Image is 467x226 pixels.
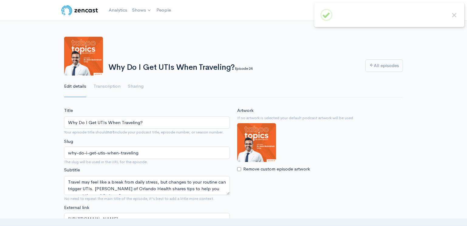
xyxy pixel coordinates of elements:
[108,63,358,72] h1: Why Do I Get UTIs When Traveling?
[235,66,253,71] small: Episode 24
[107,130,114,135] strong: not
[128,76,144,97] a: Sharing
[237,107,254,114] label: Artwork
[450,11,458,19] button: Close this dialog
[64,138,73,145] label: Slug
[94,76,121,97] a: Transcription
[64,159,230,165] small: The slug will be used in the URL for the episode.
[64,147,230,159] input: title-of-episode
[64,196,214,201] small: No need to repeat the main title of the episode, it's best to add a little more context.
[64,107,73,114] label: Title
[130,4,154,17] a: Shows
[64,167,80,174] label: Subtitle
[60,4,99,16] img: ZenCast Logo
[64,176,230,195] textarea: Travel may feel like a break from daily stress, but changes to your routine can trigger UTIs. [PE...
[237,115,403,121] small: If no artwork is selected your default podcast artwork will be used
[64,116,230,129] input: What is the episode's title?
[365,59,403,72] a: All episodes
[64,204,89,211] label: External link
[64,213,230,225] input: Enter URL
[154,4,173,17] a: People
[64,130,224,135] small: Your episode title should include your podcast title, episode number, or season number.
[106,4,130,17] a: Analytics
[64,76,86,97] a: Edit details
[243,166,310,173] label: Remove custom episode artwork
